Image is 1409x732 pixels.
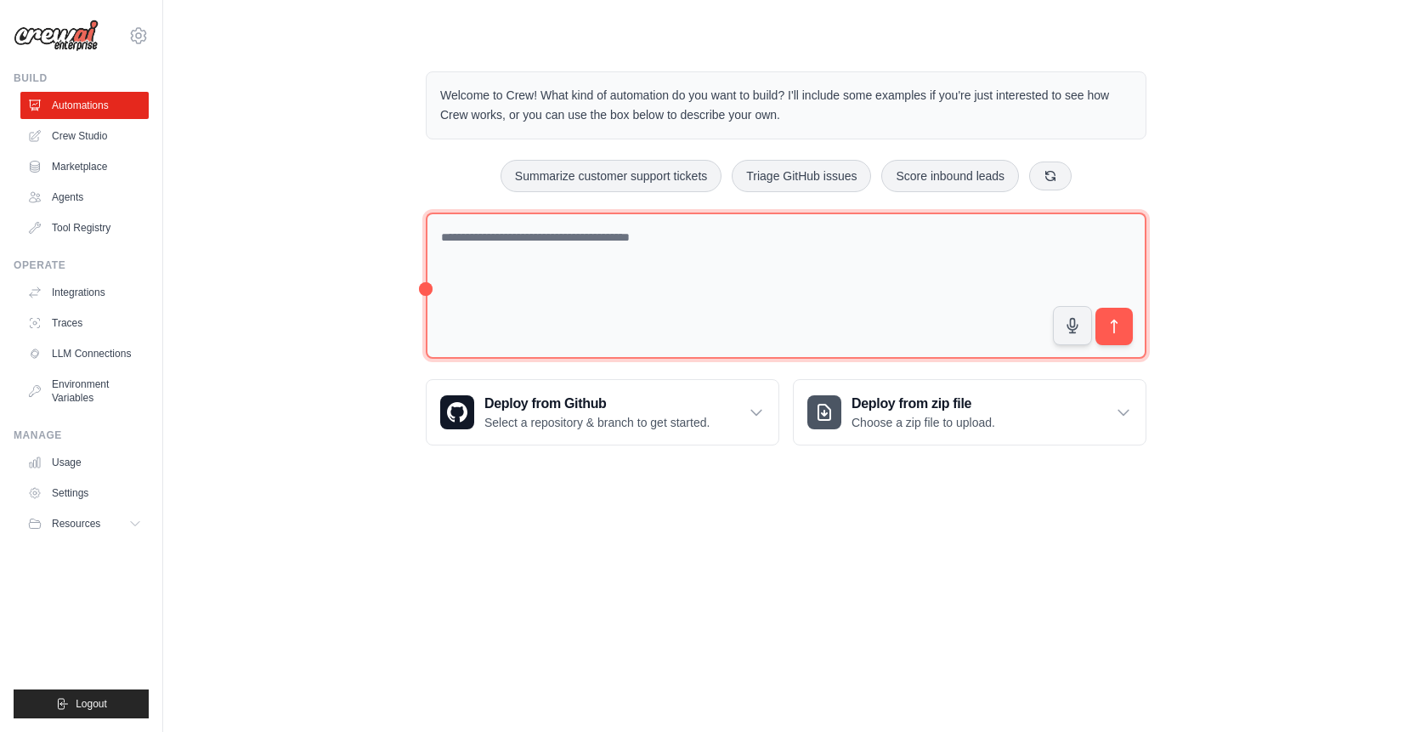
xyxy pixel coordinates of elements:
[14,689,149,718] button: Logout
[14,71,149,85] div: Build
[732,160,871,192] button: Triage GitHub issues
[76,697,107,711] span: Logout
[501,160,721,192] button: Summarize customer support tickets
[484,394,710,414] h3: Deploy from Github
[20,371,149,411] a: Environment Variables
[20,309,149,337] a: Traces
[14,258,149,272] div: Operate
[484,414,710,431] p: Select a repository & branch to get started.
[20,184,149,211] a: Agents
[440,86,1132,125] p: Welcome to Crew! What kind of automation do you want to build? I'll include some examples if you'...
[14,20,99,52] img: Logo
[20,279,149,306] a: Integrations
[20,340,149,367] a: LLM Connections
[20,214,149,241] a: Tool Registry
[20,92,149,119] a: Automations
[14,428,149,442] div: Manage
[20,153,149,180] a: Marketplace
[20,479,149,507] a: Settings
[852,394,995,414] h3: Deploy from zip file
[52,517,100,531] span: Resources
[852,414,995,431] p: Choose a zip file to upload.
[20,122,149,150] a: Crew Studio
[881,160,1019,192] button: Score inbound leads
[20,449,149,476] a: Usage
[20,510,149,537] button: Resources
